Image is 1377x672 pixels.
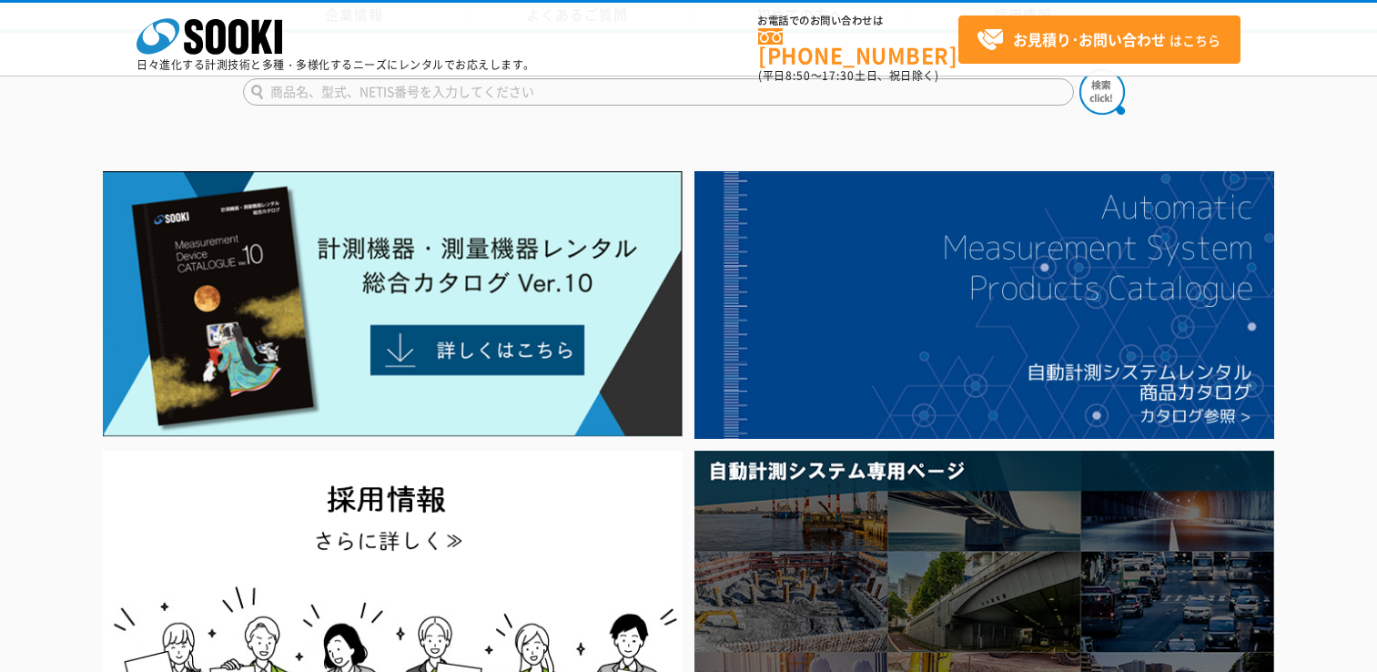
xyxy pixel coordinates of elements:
img: btn_search.png [1079,69,1125,115]
span: (平日 ～ 土日、祝日除く) [758,67,938,84]
a: お見積り･お問い合わせはこちら [958,15,1240,64]
strong: お見積り･お問い合わせ [1013,28,1166,50]
span: お電話でのお問い合わせは [758,15,958,26]
span: 17:30 [822,67,855,84]
img: 自動計測システムカタログ [694,171,1274,439]
img: Catalog Ver10 [103,171,683,437]
span: 8:50 [785,67,811,84]
a: [PHONE_NUMBER] [758,28,958,66]
p: 日々進化する計測技術と多種・多様化するニーズにレンタルでお応えします。 [137,59,535,70]
span: はこちら [977,26,1220,54]
input: 商品名、型式、NETIS番号を入力してください [243,78,1074,106]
